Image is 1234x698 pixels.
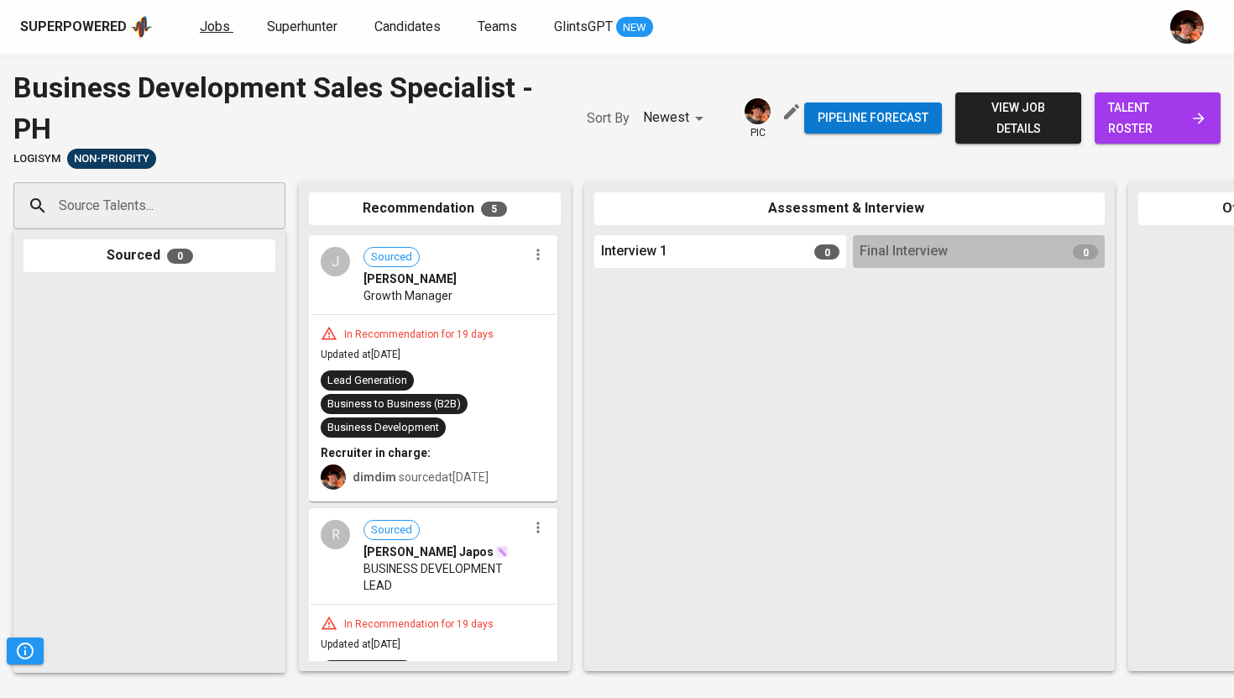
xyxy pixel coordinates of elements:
[167,249,193,264] span: 0
[1170,10,1204,44] img: diemas@glints.com
[337,328,500,342] div: In Recommendation for 19 days
[804,102,942,134] button: Pipeline forecast
[818,108,928,129] span: Pipeline forecast
[955,92,1081,144] button: view job details
[67,151,156,167] span: Non-Priority
[643,102,709,134] div: Newest
[327,396,461,412] div: Business to Business (B2B)
[67,149,156,169] div: Pending Client’s Feedback, Sufficient Talents in Pipeline
[1073,244,1098,260] span: 0
[860,242,948,261] span: Final Interview
[13,67,553,149] div: Business Development Sales Specialist - PH
[267,17,341,38] a: Superhunter
[554,18,613,34] span: GlintsGPT
[969,97,1068,139] span: view job details
[1108,97,1207,139] span: talent roster
[200,17,233,38] a: Jobs
[374,18,441,34] span: Candidates
[327,373,407,389] div: Lead Generation
[353,470,396,484] b: dimdim
[321,349,400,360] span: Updated at [DATE]
[276,204,280,207] button: Open
[478,18,517,34] span: Teams
[327,420,439,436] div: Business Development
[587,108,630,129] p: Sort By
[363,287,452,304] span: Growth Manager
[24,239,275,272] div: Sourced
[309,235,557,501] div: JSourced[PERSON_NAME]Growth ManagerIn Recommendation for 19 daysUpdated at[DATE]Lead GenerationBu...
[130,14,153,39] img: app logo
[321,520,350,549] div: R
[363,270,457,287] span: [PERSON_NAME]
[616,19,653,36] span: NEW
[363,560,527,594] span: BUSINESS DEVELOPMENT LEAD
[594,192,1105,225] div: Assessment & Interview
[321,464,346,490] img: diemas@glints.com
[364,249,419,265] span: Sourced
[363,543,494,560] span: [PERSON_NAME] Japos
[321,638,400,650] span: Updated at [DATE]
[267,18,337,34] span: Superhunter
[495,545,509,559] img: magic_wand.svg
[643,108,689,128] p: Newest
[745,98,771,124] img: diemas@glints.com
[814,244,839,260] span: 0
[374,17,444,38] a: Candidates
[20,18,127,37] div: Superpowered
[321,247,350,276] div: J
[364,522,419,538] span: Sourced
[743,97,772,140] div: pic
[478,17,520,38] a: Teams
[554,17,653,38] a: GlintsGPT NEW
[481,202,507,217] span: 5
[337,617,500,632] div: In Recommendation for 19 days
[13,151,60,167] span: LogiSYM
[601,242,667,261] span: Interview 1
[200,18,230,34] span: Jobs
[7,638,44,664] button: Pipeline Triggers
[1095,92,1221,144] a: talent roster
[353,470,489,484] span: sourced at [DATE]
[20,14,153,39] a: Superpoweredapp logo
[309,192,561,225] div: Recommendation
[321,446,431,459] b: Recruiter in charge:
